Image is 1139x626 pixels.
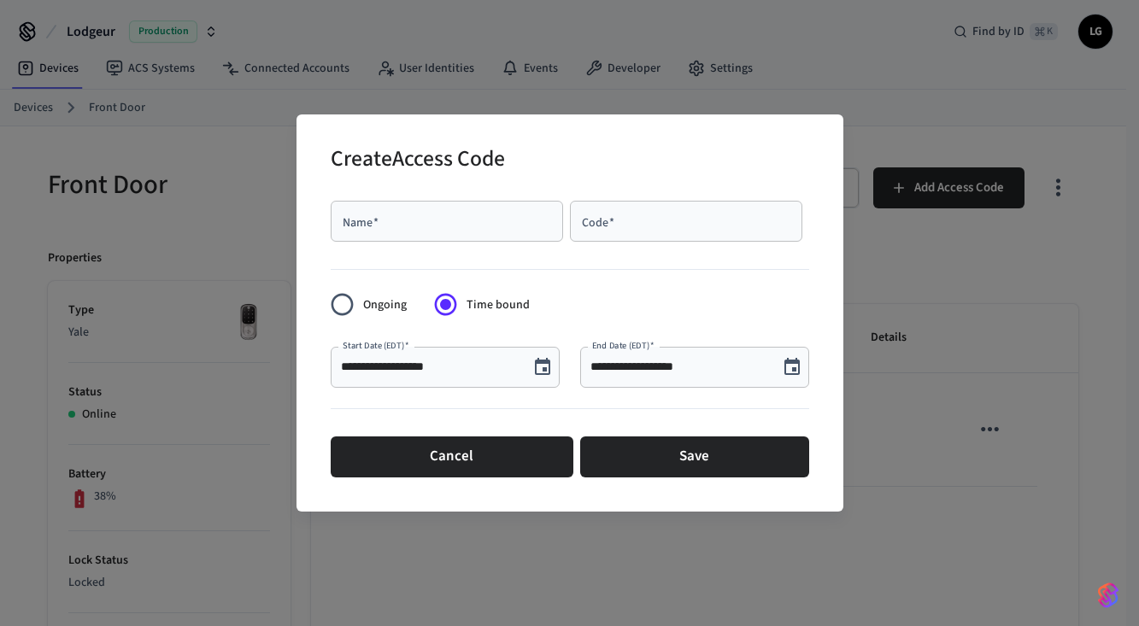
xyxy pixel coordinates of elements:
button: Choose date, selected date is Oct 8, 2025 [525,350,560,384]
h2: Create Access Code [331,135,505,187]
button: Save [580,436,809,477]
img: SeamLogoGradient.69752ec5.svg [1098,582,1118,609]
button: Choose date, selected date is Oct 8, 2025 [775,350,809,384]
span: Ongoing [363,296,407,314]
label: End Date (EDT) [592,339,654,352]
label: Start Date (EDT) [343,339,408,352]
span: Time bound [467,296,530,314]
button: Cancel [331,436,573,477]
